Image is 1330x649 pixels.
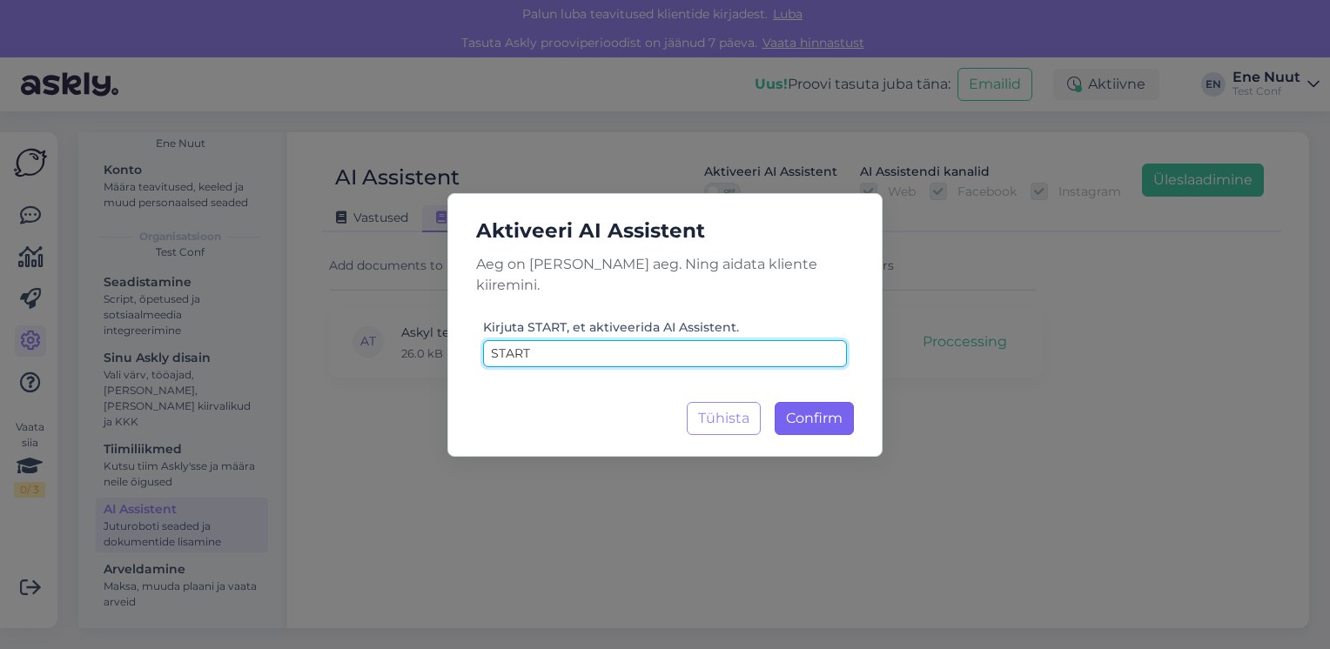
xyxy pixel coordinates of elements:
[786,410,843,426] span: Confirm
[483,318,739,337] label: Kirjuta START, et aktiveerida AI Assistent.
[462,254,868,296] p: Aeg on [PERSON_NAME] aeg. Ning aidata kliente kiiremini.
[775,402,854,435] button: Confirm
[687,402,761,435] button: Tühista
[462,215,868,247] h5: Aktiveeri AI Assistent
